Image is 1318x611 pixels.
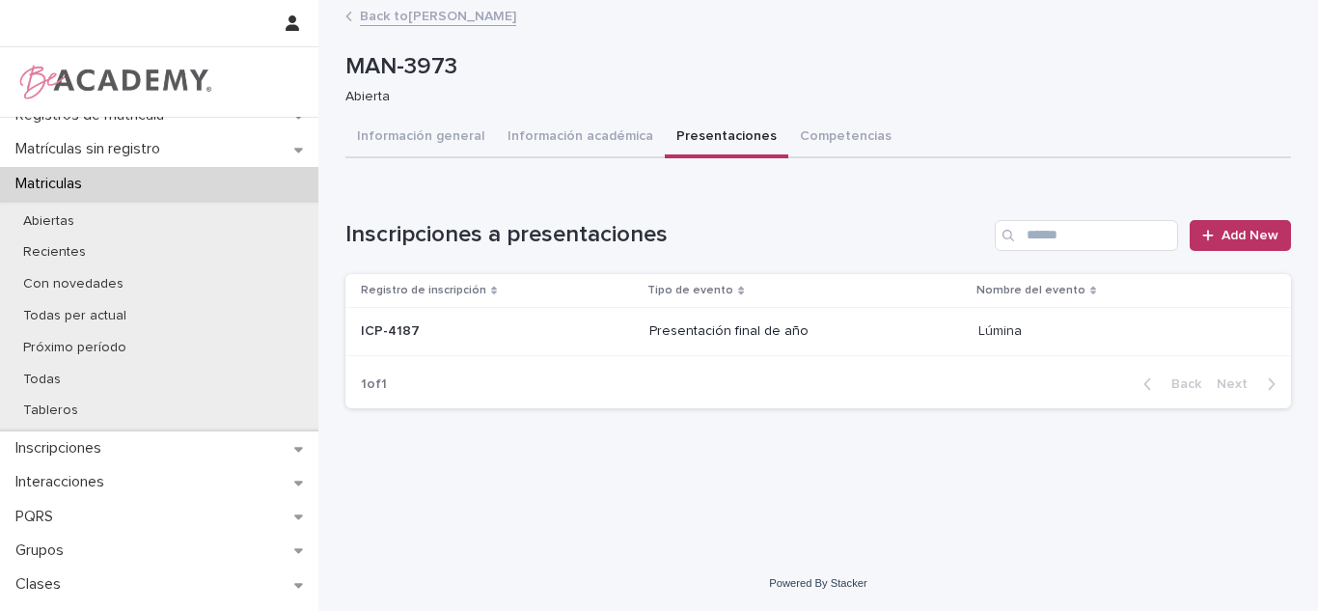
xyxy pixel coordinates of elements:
span: Next [1217,377,1259,391]
span: Back [1160,377,1201,391]
p: Grupos [8,542,79,560]
p: Abierta [345,89,1276,105]
p: Tipo de evento [647,280,733,301]
p: Lúmina [978,319,1026,340]
p: Matrículas sin registro [8,140,176,158]
p: Nombre del evento [976,280,1085,301]
p: Registro de inscripción [361,280,486,301]
span: Add New [1222,229,1278,242]
a: Add New [1190,220,1291,251]
button: Información académica [496,118,665,158]
button: Competencias [788,118,903,158]
p: Todas per actual [8,308,142,324]
p: Abiertas [8,213,90,230]
p: Tableros [8,403,94,419]
button: Next [1209,375,1291,393]
h1: Inscripciones a presentaciones [345,221,987,249]
p: 1 of 1 [345,361,402,408]
p: Próximo período [8,340,142,356]
tr: ICP-4187ICP-4187 Presentación final de añoLúminaLúmina [345,308,1291,356]
button: Presentaciones [665,118,788,158]
p: Interacciones [8,473,120,491]
input: Search [995,220,1178,251]
button: Back [1128,375,1209,393]
p: ICP-4187 [361,319,424,340]
p: Clases [8,575,76,594]
p: Presentación final de año [649,323,963,340]
p: Todas [8,372,76,388]
a: Powered By Stacker [769,577,866,589]
a: Back to[PERSON_NAME] [360,4,516,26]
p: PQRS [8,508,69,526]
button: Información general [345,118,496,158]
p: MAN-3973 [345,53,1283,81]
p: Matriculas [8,175,97,193]
img: WPrjXfSUmiLcdUfaYY4Q [15,63,213,101]
p: Con novedades [8,276,139,292]
p: Inscripciones [8,439,117,458]
p: Recientes [8,244,101,261]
